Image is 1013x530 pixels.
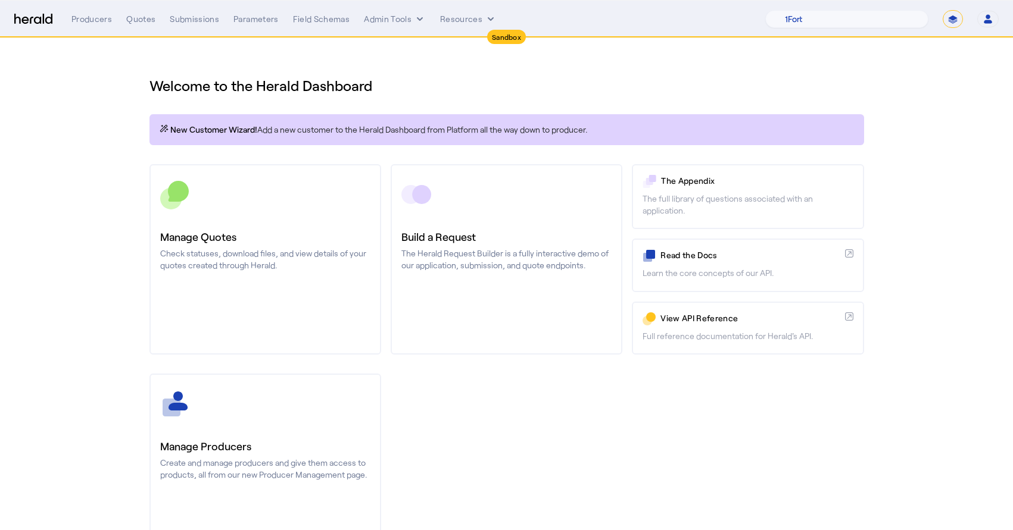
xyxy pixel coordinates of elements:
p: The Appendix [661,175,853,187]
p: Full reference documentation for Herald's API. [643,330,853,342]
h3: Manage Producers [160,438,370,454]
div: Quotes [126,13,155,25]
h3: Build a Request [401,228,612,245]
p: Check statuses, download files, and view details of your quotes created through Herald. [160,247,370,271]
div: Parameters [233,13,279,25]
a: The AppendixThe full library of questions associated with an application. [632,164,864,229]
div: Producers [71,13,112,25]
p: The Herald Request Builder is a fully interactive demo of our application, submission, and quote ... [401,247,612,271]
a: View API ReferenceFull reference documentation for Herald's API. [632,302,864,355]
p: The full library of questions associated with an application. [643,193,853,217]
p: Read the Docs [660,249,840,261]
img: Herald Logo [14,14,52,25]
span: New Customer Wizard! [170,124,257,136]
p: Add a new customer to the Herald Dashboard from Platform all the way down to producer. [159,124,855,136]
h1: Welcome to the Herald Dashboard [149,76,864,95]
div: Sandbox [487,30,526,44]
a: Read the DocsLearn the core concepts of our API. [632,239,864,291]
p: Create and manage producers and give them access to products, all from our new Producer Managemen... [160,457,370,481]
p: Learn the core concepts of our API. [643,267,853,279]
a: Build a RequestThe Herald Request Builder is a fully interactive demo of our application, submiss... [391,164,622,355]
p: View API Reference [660,312,840,324]
button: internal dropdown menu [364,13,426,25]
div: Submissions [170,13,219,25]
button: Resources dropdown menu [440,13,497,25]
h3: Manage Quotes [160,228,370,245]
a: Manage QuotesCheck statuses, download files, and view details of your quotes created through Herald. [149,164,381,355]
div: Field Schemas [293,13,350,25]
